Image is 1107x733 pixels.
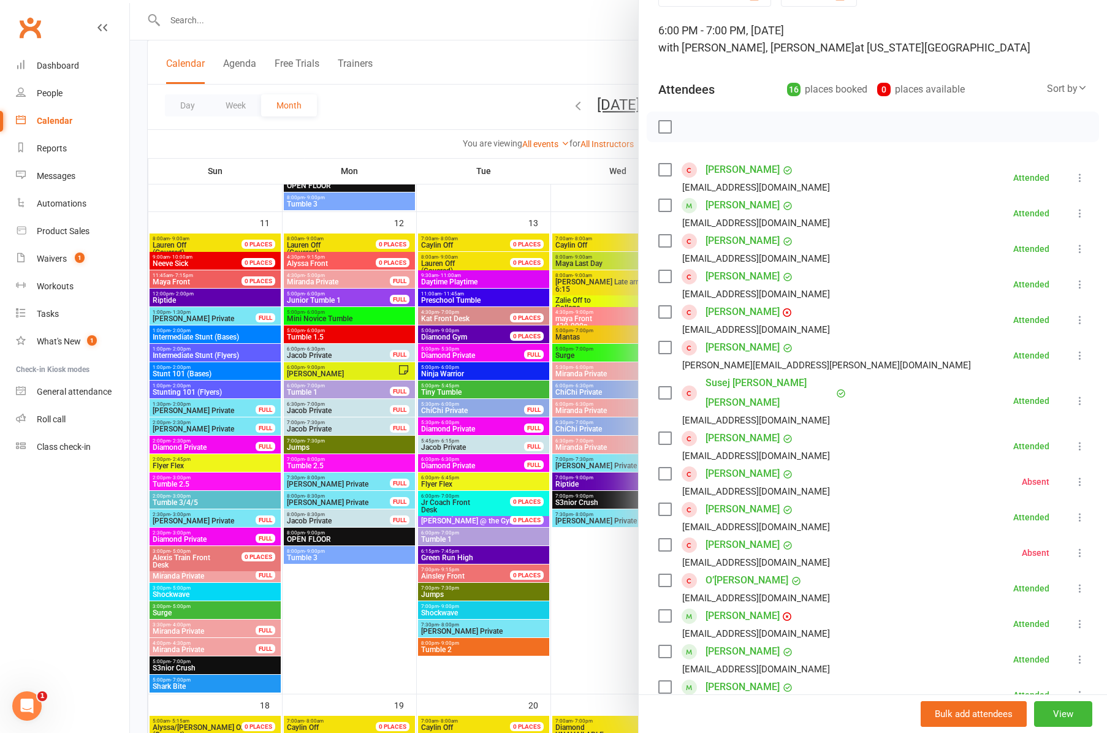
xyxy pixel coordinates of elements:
[1013,316,1049,324] div: Attended
[921,701,1027,727] button: Bulk add attendees
[706,606,780,626] a: [PERSON_NAME]
[1013,655,1049,664] div: Attended
[1013,442,1049,450] div: Attended
[706,677,780,697] a: [PERSON_NAME]
[706,571,788,590] a: O’[PERSON_NAME]
[37,254,67,264] div: Waivers
[37,309,59,319] div: Tasks
[787,83,801,96] div: 16
[877,83,891,96] div: 0
[37,61,79,70] div: Dashboard
[1047,81,1087,97] div: Sort by
[37,387,112,397] div: General attendance
[706,428,780,448] a: [PERSON_NAME]
[658,22,1087,56] div: 6:00 PM - 7:00 PM, [DATE]
[16,433,129,461] a: Class kiosk mode
[658,41,854,54] span: with [PERSON_NAME], [PERSON_NAME]
[1013,209,1049,218] div: Attended
[682,448,830,464] div: [EMAIL_ADDRESS][DOMAIN_NAME]
[706,499,780,519] a: [PERSON_NAME]
[16,162,129,190] a: Messages
[682,357,971,373] div: [PERSON_NAME][EMAIL_ADDRESS][PERSON_NAME][DOMAIN_NAME]
[16,135,129,162] a: Reports
[37,171,75,181] div: Messages
[16,406,129,433] a: Roll call
[16,378,129,406] a: General attendance kiosk mode
[15,12,45,43] a: Clubworx
[16,245,129,273] a: Waivers 1
[682,661,830,677] div: [EMAIL_ADDRESS][DOMAIN_NAME]
[37,281,74,291] div: Workouts
[12,691,42,721] iframe: Intercom live chat
[1013,620,1049,628] div: Attended
[37,691,47,701] span: 1
[1013,584,1049,593] div: Attended
[854,41,1030,54] span: at [US_STATE][GEOGRAPHIC_DATA]
[682,555,830,571] div: [EMAIL_ADDRESS][DOMAIN_NAME]
[682,215,830,231] div: [EMAIL_ADDRESS][DOMAIN_NAME]
[706,196,780,215] a: [PERSON_NAME]
[37,336,81,346] div: What's New
[682,286,830,302] div: [EMAIL_ADDRESS][DOMAIN_NAME]
[877,81,965,98] div: places available
[1013,351,1049,360] div: Attended
[16,80,129,107] a: People
[1013,245,1049,253] div: Attended
[1013,280,1049,289] div: Attended
[16,190,129,218] a: Automations
[37,199,86,208] div: Automations
[706,464,780,484] a: [PERSON_NAME]
[16,300,129,328] a: Tasks
[37,226,89,236] div: Product Sales
[682,519,830,535] div: [EMAIL_ADDRESS][DOMAIN_NAME]
[706,535,780,555] a: [PERSON_NAME]
[87,335,97,346] span: 1
[16,328,129,355] a: What's New1
[1013,513,1049,522] div: Attended
[682,322,830,338] div: [EMAIL_ADDRESS][DOMAIN_NAME]
[1034,701,1092,727] button: View
[682,412,830,428] div: [EMAIL_ADDRESS][DOMAIN_NAME]
[1022,477,1049,486] div: Absent
[706,338,780,357] a: [PERSON_NAME]
[706,642,780,661] a: [PERSON_NAME]
[682,180,830,196] div: [EMAIL_ADDRESS][DOMAIN_NAME]
[706,373,833,412] a: Susej [PERSON_NAME] [PERSON_NAME]
[16,52,129,80] a: Dashboard
[37,143,67,153] div: Reports
[658,81,715,98] div: Attendees
[37,442,91,452] div: Class check-in
[706,267,780,286] a: [PERSON_NAME]
[706,302,780,322] a: [PERSON_NAME]
[16,218,129,245] a: Product Sales
[16,107,129,135] a: Calendar
[1013,397,1049,405] div: Attended
[37,88,63,98] div: People
[37,414,66,424] div: Roll call
[706,231,780,251] a: [PERSON_NAME]
[682,251,830,267] div: [EMAIL_ADDRESS][DOMAIN_NAME]
[682,626,830,642] div: [EMAIL_ADDRESS][DOMAIN_NAME]
[682,590,830,606] div: [EMAIL_ADDRESS][DOMAIN_NAME]
[706,160,780,180] a: [PERSON_NAME]
[1013,173,1049,182] div: Attended
[16,273,129,300] a: Workouts
[1013,691,1049,699] div: Attended
[682,484,830,499] div: [EMAIL_ADDRESS][DOMAIN_NAME]
[75,253,85,263] span: 1
[787,81,867,98] div: places booked
[1022,549,1049,557] div: Absent
[37,116,72,126] div: Calendar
